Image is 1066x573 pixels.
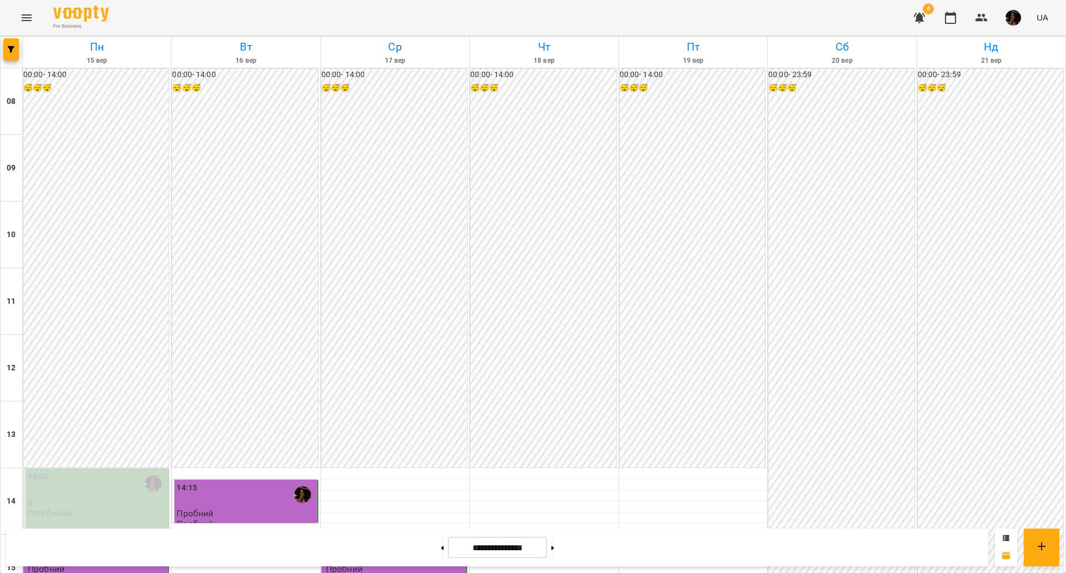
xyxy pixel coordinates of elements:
span: For Business [53,23,109,30]
h6: 00:00 - 23:59 [768,69,914,81]
h6: 08 [7,95,16,108]
img: А Катерина Халимендик [294,486,311,503]
button: UA [1032,7,1053,28]
h6: Вт [173,38,318,56]
span: UA [1037,12,1048,23]
p: Пробний [177,519,213,529]
h6: 😴😴😴 [172,82,318,94]
img: Voopty Logo [53,6,109,22]
h6: 😴😴😴 [620,82,765,94]
h6: 18 вер [471,56,616,66]
h6: 19 вер [621,56,766,66]
h6: 10 [7,229,16,241]
h6: 09 [7,162,16,174]
h6: 00:00 - 23:59 [918,69,1063,81]
h6: Пн [24,38,169,56]
h6: 12 [7,362,16,374]
img: 1b79b5faa506ccfdadca416541874b02.jpg [1005,10,1021,26]
button: Menu [13,4,40,31]
h6: 00:00 - 14:00 [321,69,467,81]
h6: 00:00 - 14:00 [172,69,318,81]
h6: 15 вер [24,56,169,66]
label: 14:00 [28,471,48,483]
h6: 😴😴😴 [768,82,914,94]
h6: 20 вер [770,56,914,66]
h6: 11 [7,295,16,308]
img: А Катерина Халимендик [145,475,162,492]
h6: 13 [7,429,16,441]
h6: 00:00 - 14:00 [470,69,616,81]
h6: 17 вер [323,56,467,66]
h6: Чт [471,38,616,56]
h6: Сб [770,38,914,56]
h6: 21 вер [919,56,1064,66]
h6: 00:00 - 14:00 [620,69,765,81]
h6: 16 вер [173,56,318,66]
h6: 00:00 - 14:00 [23,69,169,81]
h6: 14 [7,495,16,507]
p: 0 [28,497,166,507]
h6: 😴😴😴 [321,82,467,94]
label: 14:15 [177,482,197,494]
h6: Нд [919,38,1064,56]
h6: 😴😴😴 [470,82,616,94]
h6: 😴😴😴 [23,82,169,94]
h6: 😴😴😴 [918,82,1063,94]
h6: Ср [323,38,467,56]
h6: Пт [621,38,766,56]
p: Співбесіда [28,508,72,517]
span: 4 [923,3,934,14]
span: Пробний [177,508,213,519]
